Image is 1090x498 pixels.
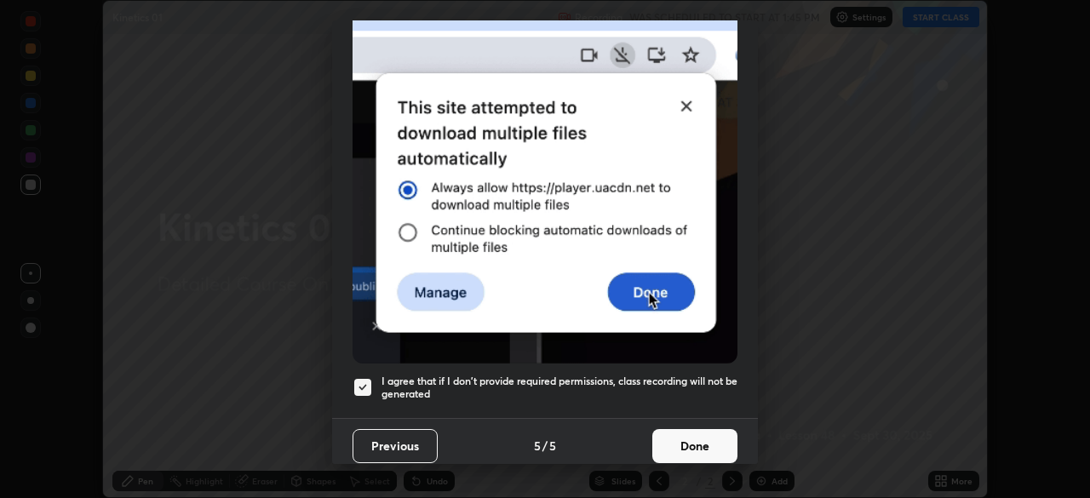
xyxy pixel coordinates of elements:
[652,429,737,463] button: Done
[534,437,541,455] h4: 5
[381,375,737,401] h5: I agree that if I don't provide required permissions, class recording will not be generated
[353,429,438,463] button: Previous
[549,437,556,455] h4: 5
[542,437,548,455] h4: /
